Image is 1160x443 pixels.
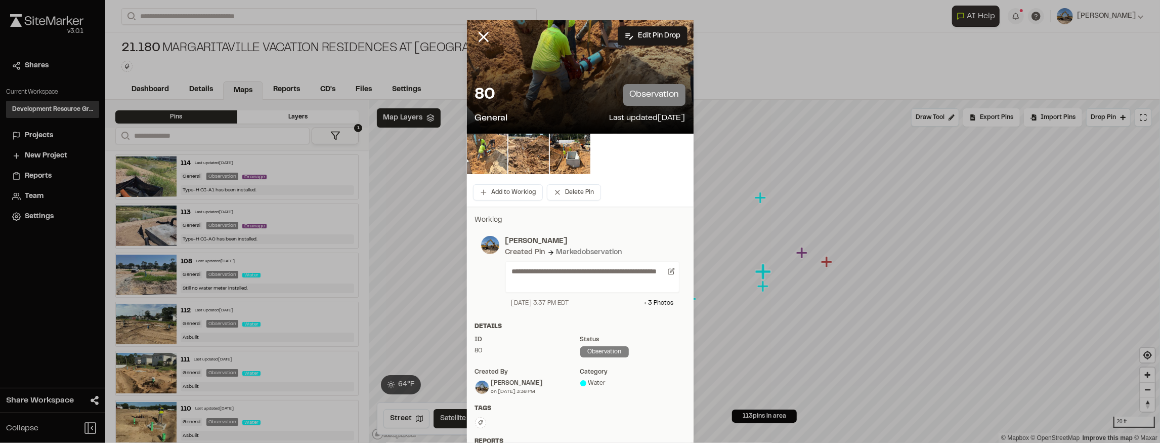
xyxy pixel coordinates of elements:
div: category [580,368,685,377]
div: ID [475,335,580,344]
div: 80 [475,346,580,355]
p: Last updated [DATE] [610,112,685,126]
div: Details [475,322,685,331]
button: Edit Tags [475,417,486,428]
p: observation [623,84,685,106]
div: Created Pin [505,247,545,258]
img: file [550,134,590,174]
div: [PERSON_NAME] [491,379,543,388]
img: file [508,134,549,174]
div: observation [580,346,629,357]
div: Marked observation [556,247,622,258]
div: [DATE] 3:37 PM EDT [511,299,569,308]
p: [PERSON_NAME] [505,236,680,247]
div: Tags [475,404,685,413]
div: Water [580,379,685,388]
img: photo [481,236,499,254]
div: on [DATE] 3:38 PM [491,388,543,395]
p: General [475,112,508,126]
button: Add to Worklog [473,184,543,200]
div: Created by [475,368,580,377]
div: + 3 Photo s [643,299,673,308]
img: file [467,134,507,174]
div: Status [580,335,685,344]
img: Ross Edwards [476,381,489,394]
button: Delete Pin [547,184,601,200]
p: 80 [475,85,495,105]
p: Worklog [475,215,685,226]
